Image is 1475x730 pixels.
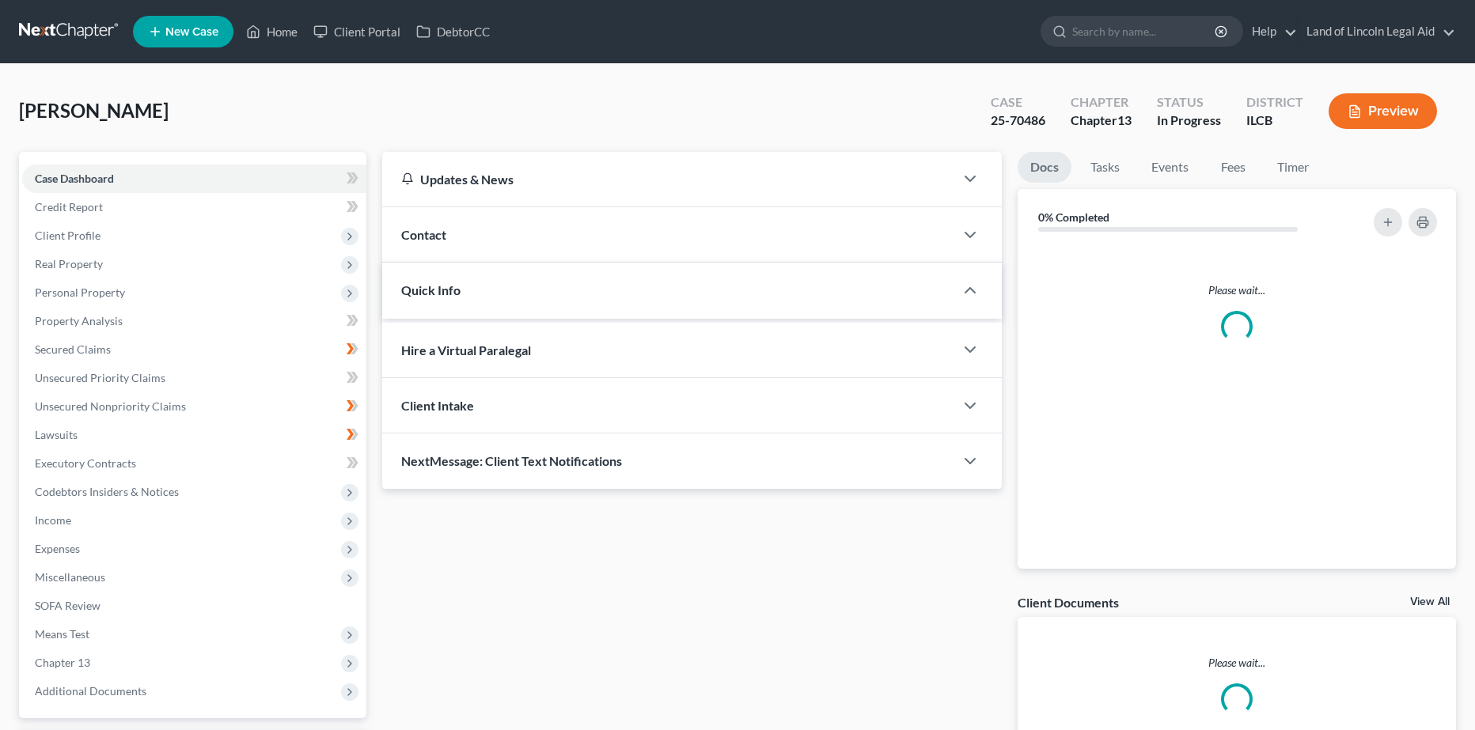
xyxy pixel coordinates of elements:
a: Fees [1208,152,1258,183]
a: Credit Report [22,193,366,221]
div: Updates & News [401,171,935,187]
div: 25-70486 [991,112,1045,130]
a: Events [1139,152,1201,183]
span: Miscellaneous [35,570,105,584]
div: Chapter [1071,112,1132,130]
div: Chapter [1071,93,1132,112]
a: Case Dashboard [22,165,366,193]
a: Secured Claims [22,335,366,364]
div: ILCB [1246,112,1303,130]
a: Lawsuits [22,421,366,449]
span: SOFA Review [35,599,100,612]
a: Property Analysis [22,307,366,335]
a: Help [1244,17,1297,46]
div: In Progress [1157,112,1221,130]
span: Contact [401,227,446,242]
div: Case [991,93,1045,112]
span: Client Profile [35,229,100,242]
span: Unsecured Nonpriority Claims [35,399,186,413]
a: Tasks [1078,152,1132,183]
span: Case Dashboard [35,172,114,185]
span: 13 [1117,112,1132,127]
p: Please wait... [1018,655,1456,671]
span: Secured Claims [35,342,111,356]
div: Status [1157,93,1221,112]
span: Income [35,513,71,527]
span: Client Intake [401,398,474,413]
a: View All [1410,596,1450,607]
span: [PERSON_NAME] [19,99,169,122]
div: Client Documents [1018,594,1119,611]
a: Timer [1265,152,1321,183]
a: Unsecured Priority Claims [22,364,366,392]
a: Docs [1018,152,1071,183]
span: Credit Report [35,200,103,214]
span: Chapter 13 [35,656,90,669]
a: Land of Lincoln Legal Aid [1299,17,1455,46]
span: Hire a Virtual Paralegal [401,342,531,357]
a: SOFA Review [22,592,366,620]
span: NextMessage: Client Text Notifications [401,453,622,468]
span: Personal Property [35,286,125,299]
span: Codebtors Insiders & Notices [35,485,179,498]
span: New Case [165,26,218,38]
span: Lawsuits [35,428,78,441]
div: District [1246,93,1303,112]
strong: 0% Completed [1038,210,1109,224]
a: Home [238,17,305,46]
a: Unsecured Nonpriority Claims [22,392,366,421]
a: DebtorCC [408,17,498,46]
button: Preview [1329,93,1437,129]
span: Executory Contracts [35,456,136,470]
span: Expenses [35,542,80,555]
input: Search by name... [1072,17,1217,46]
a: Client Portal [305,17,408,46]
span: Real Property [35,257,103,270]
span: Property Analysis [35,314,123,327]
span: Additional Documents [35,684,146,698]
span: Quick Info [401,282,461,297]
a: Executory Contracts [22,449,366,478]
span: Means Test [35,627,89,641]
p: Please wait... [1030,282,1443,298]
span: Unsecured Priority Claims [35,371,165,384]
